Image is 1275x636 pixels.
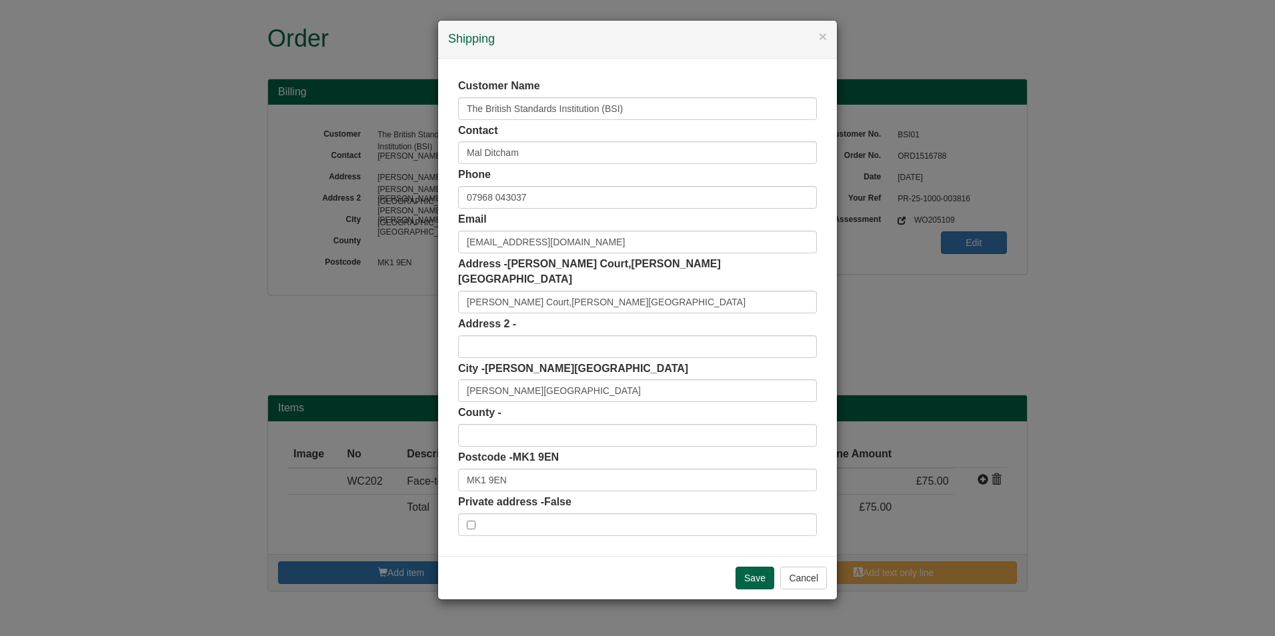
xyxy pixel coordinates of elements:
[458,450,559,465] label: Postcode -
[448,31,827,48] h4: Shipping
[458,167,491,183] label: Phone
[458,361,688,377] label: City -
[513,451,559,463] span: MK1 9EN
[736,567,774,589] input: Save
[458,405,501,421] label: County -
[780,567,827,589] button: Cancel
[458,258,721,285] span: [PERSON_NAME] Court,[PERSON_NAME][GEOGRAPHIC_DATA]
[458,495,571,510] label: Private address -
[458,317,516,332] label: Address 2 -
[819,29,827,43] button: ×
[485,363,688,374] span: [PERSON_NAME][GEOGRAPHIC_DATA]
[544,496,571,507] span: False
[458,212,487,227] label: Email
[458,79,540,94] label: Customer Name
[458,123,498,139] label: Contact
[458,257,817,287] label: Address -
